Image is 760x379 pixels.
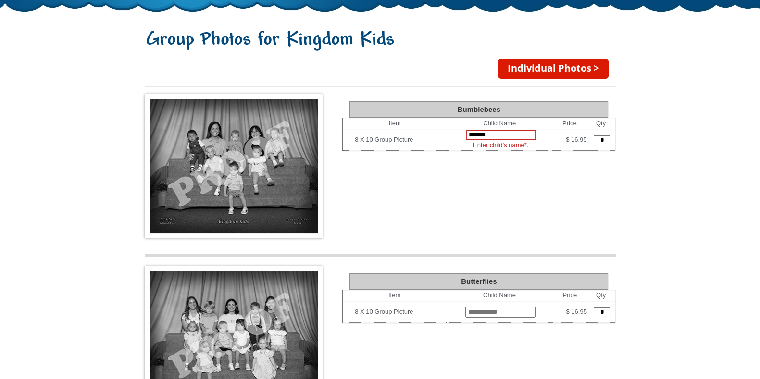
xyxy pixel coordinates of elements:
td: 8 X 10 Group Picture [355,304,446,319]
td: $ 16.95 [552,129,586,151]
td: $ 16.95 [553,301,587,323]
th: Child Name [446,290,553,301]
th: Item [343,290,446,301]
th: Qty [587,290,615,301]
h1: Group Photos for Kingdom Kids [145,29,616,51]
img: Bumblebees [145,94,323,238]
a: Individual Photos > [498,59,609,79]
div: Bumblebees [349,101,608,118]
th: Child Name [447,118,552,129]
div: Butterflies [349,273,608,290]
span: Enter child’s name . [473,141,528,148]
th: Price [553,290,587,301]
th: Price [552,118,586,129]
td: 8 X 10 Group Picture [355,132,447,147]
th: Qty [586,118,615,129]
th: Item [343,118,447,129]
